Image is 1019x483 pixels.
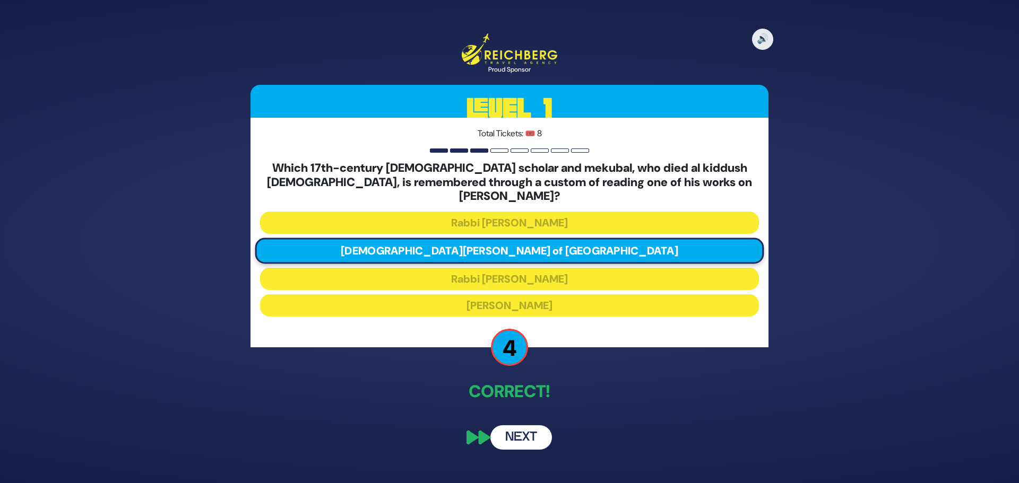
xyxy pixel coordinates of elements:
[752,29,773,50] button: 🔊
[462,65,557,74] div: Proud Sponsor
[462,33,557,65] img: Reichberg Travel
[260,127,759,140] p: Total Tickets: 🎟️ 8
[251,379,768,404] p: Correct!
[251,85,768,133] h3: Level 1
[255,238,764,264] button: [DEMOGRAPHIC_DATA][PERSON_NAME] of [GEOGRAPHIC_DATA]
[260,212,759,234] button: Rabbi [PERSON_NAME]
[260,294,759,317] button: [PERSON_NAME]
[260,268,759,290] button: Rabbi [PERSON_NAME]
[491,329,528,366] p: 4
[260,161,759,203] h5: Which 17th-century [DEMOGRAPHIC_DATA] scholar and mekubal, who died al kiddush [DEMOGRAPHIC_DATA]...
[490,425,552,450] button: Next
